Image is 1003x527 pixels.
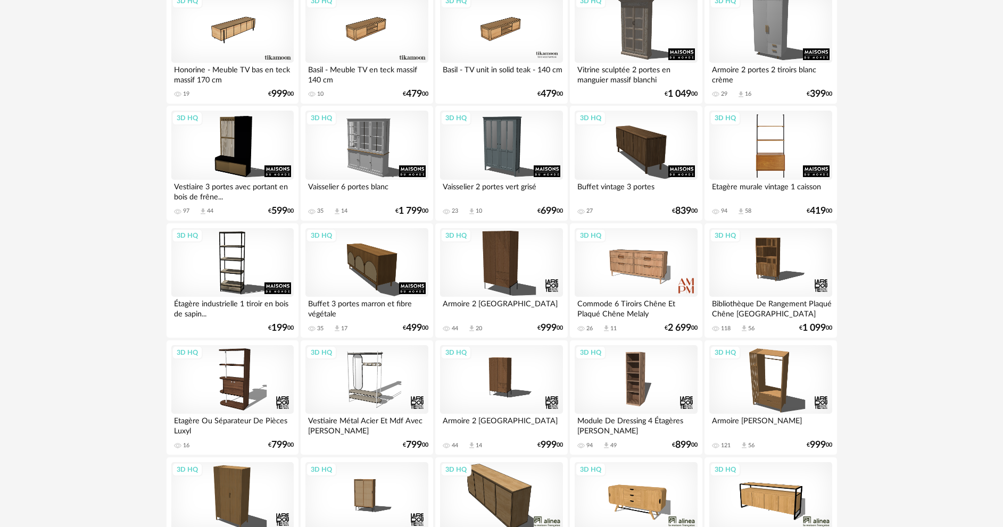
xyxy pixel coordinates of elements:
[306,346,337,359] div: 3D HQ
[810,90,826,98] span: 399
[675,441,691,449] span: 899
[704,223,836,338] a: 3D HQ Bibliothèque De Rangement Plaqué Chêne [GEOGRAPHIC_DATA] 118 Download icon 56 €1 09900
[333,324,341,332] span: Download icon
[575,229,606,242] div: 3D HQ
[171,63,294,84] div: Honorine - Meuble TV bas en teck massif 170 cm
[721,325,731,332] div: 118
[403,324,428,332] div: € 00
[740,324,748,332] span: Download icon
[586,325,593,332] div: 26
[537,324,563,332] div: € 00
[305,63,428,84] div: Basil - Meuble TV en teck massif 140 cm
[452,442,458,449] div: 44
[171,180,294,201] div: Vestiaire 3 portes avec portant en bois de frêne...
[721,207,727,215] div: 94
[301,223,433,338] a: 3D HQ Buffet 3 portes marron et fibre végétale 35 Download icon 17 €49900
[172,346,203,359] div: 3D HQ
[199,207,207,215] span: Download icon
[610,325,617,332] div: 11
[710,346,741,359] div: 3D HQ
[586,207,593,215] div: 27
[807,441,832,449] div: € 00
[452,325,458,332] div: 44
[570,340,702,455] a: 3D HQ Module De Dressing 4 Étagères [PERSON_NAME] 94 Download icon 49 €89900
[441,111,471,125] div: 3D HQ
[541,441,557,449] span: 999
[737,90,745,98] span: Download icon
[468,324,476,332] span: Download icon
[167,340,299,455] a: 3D HQ Etagère Ou Séparateur De Pièces Luxyl 16 €79900
[317,90,324,98] div: 10
[807,207,832,215] div: € 00
[268,207,294,215] div: € 00
[452,207,458,215] div: 23
[575,414,697,435] div: Module De Dressing 4 Étagères [PERSON_NAME]
[537,207,563,215] div: € 00
[799,324,832,332] div: € 00
[802,324,826,332] span: 1 099
[675,207,691,215] span: 839
[541,207,557,215] span: 699
[710,111,741,125] div: 3D HQ
[183,90,189,98] div: 19
[301,106,433,221] a: 3D HQ Vaisselier 6 portes blanc 35 Download icon 14 €1 79900
[171,414,294,435] div: Etagère Ou Séparateur De Pièces Luxyl
[807,90,832,98] div: € 00
[586,442,593,449] div: 94
[575,63,697,84] div: Vitrine sculptée 2 portes en manguier massif blanchi
[468,207,476,215] span: Download icon
[167,106,299,221] a: 3D HQ Vestiaire 3 portes avec portant en bois de frêne... 97 Download icon 44 €59900
[399,207,422,215] span: 1 799
[271,441,287,449] span: 799
[810,207,826,215] span: 419
[333,207,341,215] span: Download icon
[665,324,698,332] div: € 00
[207,207,213,215] div: 44
[435,340,567,455] a: 3D HQ Armoire 2 [GEOGRAPHIC_DATA] 44 Download icon 14 €99900
[305,180,428,201] div: Vaisselier 6 portes blanc
[306,229,337,242] div: 3D HQ
[665,90,698,98] div: € 00
[710,463,741,476] div: 3D HQ
[672,441,698,449] div: € 00
[305,297,428,318] div: Buffet 3 portes marron et fibre végétale
[602,441,610,449] span: Download icon
[440,297,562,318] div: Armoire 2 [GEOGRAPHIC_DATA]
[183,207,189,215] div: 97
[441,229,471,242] div: 3D HQ
[341,207,347,215] div: 14
[441,346,471,359] div: 3D HQ
[721,442,731,449] div: 121
[575,346,606,359] div: 3D HQ
[602,324,610,332] span: Download icon
[305,414,428,435] div: Vestiaire Métal Acier Et Mdf Avec [PERSON_NAME]
[271,90,287,98] span: 999
[610,442,617,449] div: 49
[435,106,567,221] a: 3D HQ Vaisselier 2 portes vert grisé 23 Download icon 10 €69900
[172,463,203,476] div: 3D HQ
[672,207,698,215] div: € 00
[810,441,826,449] span: 999
[704,340,836,455] a: 3D HQ Armoire [PERSON_NAME] 121 Download icon 56 €99900
[271,324,287,332] span: 199
[709,297,832,318] div: Bibliothèque De Rangement Plaqué Chêne [GEOGRAPHIC_DATA]
[406,441,422,449] span: 799
[541,324,557,332] span: 999
[171,297,294,318] div: Étagère industrielle 1 tiroir en bois de sapin...
[709,63,832,84] div: Armoire 2 portes 2 tiroirs blanc crème
[172,229,203,242] div: 3D HQ
[748,325,755,332] div: 56
[740,441,748,449] span: Download icon
[406,324,422,332] span: 499
[575,180,697,201] div: Buffet vintage 3 portes
[268,441,294,449] div: € 00
[183,442,189,449] div: 16
[668,324,691,332] span: 2 699
[537,441,563,449] div: € 00
[468,441,476,449] span: Download icon
[406,90,422,98] span: 479
[441,463,471,476] div: 3D HQ
[570,106,702,221] a: 3D HQ Buffet vintage 3 portes 27 €83900
[575,297,697,318] div: Commode 6 Tiroirs Chêne Et Plaqué Chêne Melaly
[668,90,691,98] span: 1 049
